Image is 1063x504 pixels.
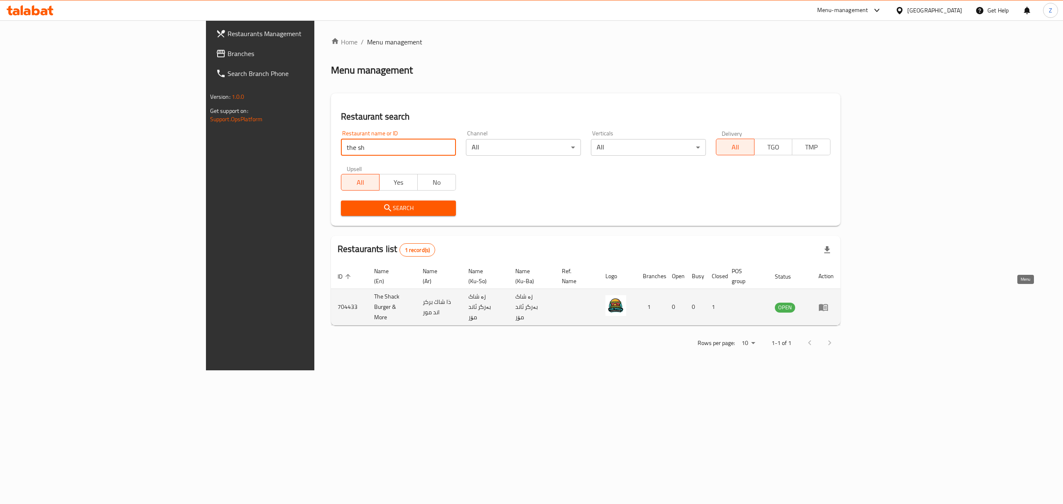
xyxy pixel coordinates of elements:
[331,37,840,47] nav: breadcrumb
[636,264,665,289] th: Branches
[374,266,406,286] span: Name (En)
[685,264,705,289] th: Busy
[758,141,789,153] span: TGO
[209,64,384,83] a: Search Branch Phone
[341,201,456,216] button: Search
[466,139,581,156] div: All
[599,264,636,289] th: Logo
[338,243,435,257] h2: Restaurants list
[210,105,248,116] span: Get support on:
[1049,6,1052,15] span: Z
[347,166,362,171] label: Upsell
[775,303,795,313] div: OPEN
[509,289,555,325] td: زە شاک بەرگر ئاند مۆر
[907,6,962,15] div: [GEOGRAPHIC_DATA]
[817,5,868,15] div: Menu-management
[210,91,230,102] span: Version:
[421,176,453,188] span: No
[341,174,380,191] button: All
[462,289,508,325] td: زە شاک بەرگر ئاند مۆر
[817,240,837,260] div: Export file
[338,272,353,281] span: ID
[232,91,245,102] span: 1.0.0
[228,29,377,39] span: Restaurants Management
[665,289,685,325] td: 0
[383,176,414,188] span: Yes
[772,338,791,348] p: 1-1 of 1
[367,37,422,47] span: Menu management
[698,338,735,348] p: Rows per page:
[468,266,498,286] span: Name (Ku-So)
[348,203,449,213] span: Search
[754,139,793,155] button: TGO
[341,139,456,156] input: Search for restaurant name or ID..
[209,24,384,44] a: Restaurants Management
[796,141,827,153] span: TMP
[562,266,589,286] span: Ref. Name
[792,139,830,155] button: TMP
[591,139,706,156] div: All
[705,264,725,289] th: Closed
[379,174,418,191] button: Yes
[400,246,435,254] span: 1 record(s)
[738,337,758,350] div: Rows per page:
[341,110,830,123] h2: Restaurant search
[416,289,462,325] td: ذا شاك بركر اند مور
[417,174,456,191] button: No
[605,295,626,316] img: The Shack Burger & More
[210,114,263,125] a: Support.OpsPlatform
[775,303,795,312] span: OPEN
[515,266,545,286] span: Name (Ku-Ba)
[812,264,840,289] th: Action
[716,139,754,155] button: All
[209,44,384,64] a: Branches
[685,289,705,325] td: 0
[228,69,377,78] span: Search Branch Phone
[423,266,452,286] span: Name (Ar)
[775,272,802,281] span: Status
[705,289,725,325] td: 1
[732,266,758,286] span: POS group
[345,176,376,188] span: All
[720,141,751,153] span: All
[722,130,742,136] label: Delivery
[636,289,665,325] td: 1
[367,289,416,325] td: The Shack Burger & More
[665,264,685,289] th: Open
[228,49,377,59] span: Branches
[331,264,840,325] table: enhanced table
